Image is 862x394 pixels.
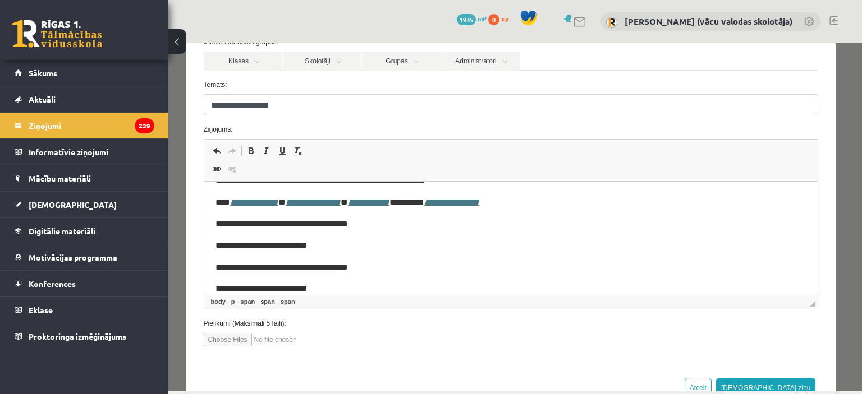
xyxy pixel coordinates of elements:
a: body Element [40,253,59,263]
a: Eklase [15,297,154,323]
label: Pielikumi (Maksimāli 5 faili): [27,275,659,285]
span: Größe ändern [641,258,647,263]
a: Wiederherstellen (Strg+Y) [56,100,72,115]
a: [DEMOGRAPHIC_DATA] [15,192,154,217]
a: Unterstrichen (Strg+U) [106,100,122,115]
a: [PERSON_NAME] (vācu valodas skolotāja) [625,16,792,27]
a: Motivācijas programma [15,244,154,270]
span: Eklase [29,305,53,315]
a: Formatierung entfernen [122,100,137,115]
a: Fett (Strg+B) [75,100,90,115]
a: p Element [61,253,69,263]
a: Proktoringa izmēģinājums [15,323,154,349]
button: [DEMOGRAPHIC_DATA] ziņu [548,335,648,355]
a: Administratori [273,8,351,27]
a: Link entfernen [56,119,72,133]
a: 1935 mP [457,14,487,23]
a: Sākums [15,60,154,86]
a: Ziņojumi239 [15,113,154,138]
a: Skolotāji [114,8,193,27]
a: Mācību materiāli [15,165,154,191]
a: span Element [70,253,89,263]
a: span Element [90,253,109,263]
a: Grupas [194,8,272,27]
i: 239 [135,118,154,133]
span: Sākums [29,68,57,78]
label: Temats: [27,36,659,47]
span: Proktoringa izmēģinājums [29,331,126,341]
span: Motivācijas programma [29,252,117,262]
a: Klases [35,8,114,27]
a: 0 xp [488,14,514,23]
a: Digitālie materiāli [15,218,154,244]
span: xp [501,14,508,23]
span: 1935 [457,14,476,25]
img: Inga Volfa (vācu valodas skolotāja) [606,17,617,28]
a: Kursiv (Strg+I) [90,100,106,115]
a: Rīgas 1. Tālmācības vidusskola [12,20,102,48]
span: Konferences [29,279,76,289]
span: 0 [488,14,499,25]
span: Digitālie materiāli [29,226,95,236]
a: span Element [110,253,129,263]
legend: Informatīvie ziņojumi [29,139,154,165]
span: mP [478,14,487,23]
legend: Ziņojumi [29,113,154,138]
span: Aktuāli [29,94,56,104]
a: Informatīvie ziņojumi [15,139,154,165]
a: Link einfügen/editieren (Strg+K) [40,119,56,133]
label: Ziņojums: [27,81,659,91]
a: Rückgängig (Strg+Z) [40,100,56,115]
button: Atcelt [516,335,543,355]
span: [DEMOGRAPHIC_DATA] [29,200,117,210]
span: Mācību materiāli [29,173,91,183]
iframe: WYSIWYG-Editor, wiswyg-editor-47363757882120-1755161906-183 [36,138,650,251]
a: Aktuāli [15,86,154,112]
a: Konferences [15,271,154,296]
